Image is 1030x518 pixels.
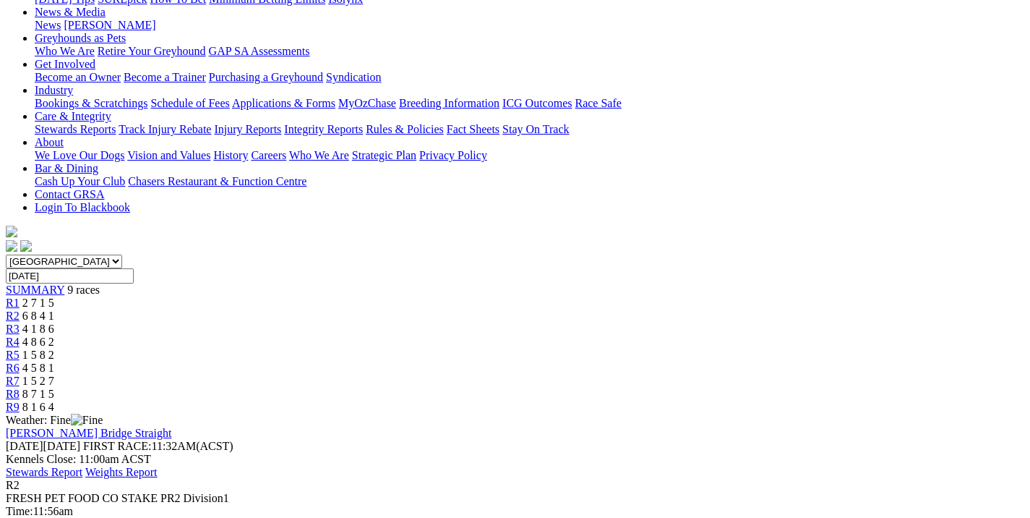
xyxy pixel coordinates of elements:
[338,97,396,109] a: MyOzChase
[35,123,116,135] a: Stewards Reports
[6,453,1024,466] div: Kennels Close: 11:00am ACST
[35,6,106,18] a: News & Media
[6,297,20,309] a: R1
[6,323,20,335] a: R3
[64,19,155,31] a: [PERSON_NAME]
[35,45,1024,58] div: Greyhounds as Pets
[35,19,1024,32] div: News & Media
[35,32,126,44] a: Greyhounds as Pets
[20,240,32,252] img: twitter.svg
[22,349,54,361] span: 1 5 8 2
[35,71,121,83] a: Become an Owner
[284,123,363,135] a: Integrity Reports
[83,440,233,452] span: 11:32AM(ACST)
[22,362,54,374] span: 4 5 8 1
[35,136,64,148] a: About
[35,149,124,161] a: We Love Our Dogs
[6,505,33,517] span: Time:
[502,97,572,109] a: ICG Outcomes
[22,336,54,348] span: 4 8 6 2
[150,97,229,109] a: Schedule of Fees
[6,492,1024,505] div: FRESH PET FOOD CO STAKE PR2 Division1
[98,45,206,57] a: Retire Your Greyhound
[366,123,444,135] a: Rules & Policies
[251,149,286,161] a: Careers
[22,388,54,400] span: 8 7 1 5
[35,19,61,31] a: News
[35,58,95,70] a: Get Involved
[85,466,158,478] a: Weights Report
[22,401,54,413] span: 8 1 6 4
[128,175,306,187] a: Chasers Restaurant & Function Centre
[35,123,1024,136] div: Care & Integrity
[35,97,147,109] a: Bookings & Scratchings
[22,310,54,322] span: 6 8 4 1
[6,414,103,426] span: Weather: Fine
[209,71,323,83] a: Purchasing a Greyhound
[35,175,1024,188] div: Bar & Dining
[35,175,125,187] a: Cash Up Your Club
[35,45,95,57] a: Who We Are
[35,71,1024,84] div: Get Involved
[35,201,130,213] a: Login To Blackbook
[232,97,335,109] a: Applications & Forms
[209,45,310,57] a: GAP SA Assessments
[35,162,98,174] a: Bar & Dining
[22,323,54,335] span: 4 1 8 6
[6,310,20,322] a: R2
[214,123,281,135] a: Injury Reports
[6,440,43,452] span: [DATE]
[6,375,20,387] a: R7
[6,362,20,374] a: R6
[447,123,499,135] a: Fact Sheets
[399,97,499,109] a: Breeding Information
[419,149,487,161] a: Privacy Policy
[502,123,569,135] a: Stay On Track
[213,149,248,161] a: History
[6,440,80,452] span: [DATE]
[6,226,17,237] img: logo-grsa-white.png
[35,110,111,122] a: Care & Integrity
[6,284,64,296] a: SUMMARY
[6,336,20,348] a: R4
[6,268,134,284] input: Select date
[6,401,20,413] a: R9
[127,149,210,161] a: Vision and Values
[326,71,381,83] a: Syndication
[6,349,20,361] a: R5
[6,479,20,491] span: R2
[119,123,211,135] a: Track Injury Rebate
[22,375,54,387] span: 1 5 2 7
[6,427,171,439] a: [PERSON_NAME] Bridge Straight
[83,440,151,452] span: FIRST RACE:
[6,388,20,400] a: R8
[6,466,82,478] a: Stewards Report
[67,284,100,296] span: 9 races
[289,149,349,161] a: Who We Are
[35,188,104,200] a: Contact GRSA
[575,97,621,109] a: Race Safe
[71,414,103,427] img: Fine
[35,97,1024,110] div: Industry
[22,297,54,309] span: 2 7 1 5
[124,71,206,83] a: Become a Trainer
[352,149,416,161] a: Strategic Plan
[6,240,17,252] img: facebook.svg
[6,505,1024,518] div: 11:56am
[35,84,73,96] a: Industry
[35,149,1024,162] div: About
